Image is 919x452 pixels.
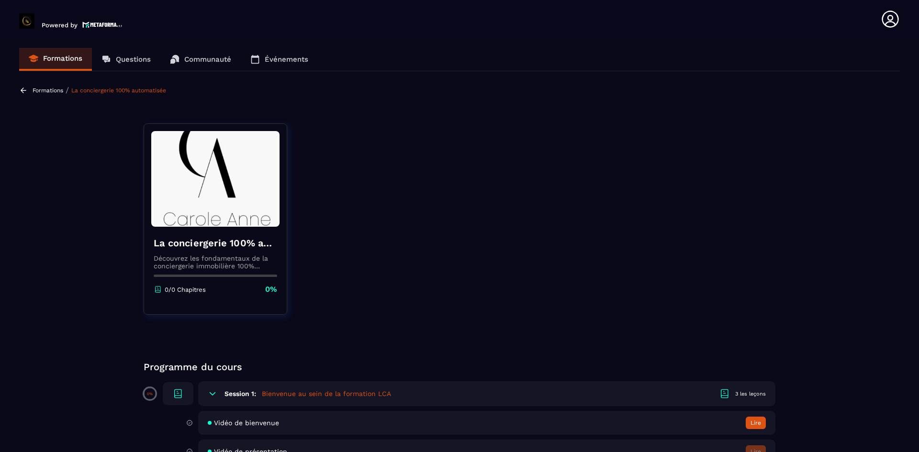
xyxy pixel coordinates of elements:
a: La conciergerie 100% automatisée [71,87,166,94]
a: Formations [19,48,92,71]
p: 0/0 Chapitres [165,286,206,293]
span: / [66,86,69,95]
a: Formations [33,87,63,94]
p: 0% [265,284,277,295]
div: 3 les leçons [735,390,766,397]
p: Découvrez les fondamentaux de la conciergerie immobilière 100% automatisée. Cette formation est c... [154,254,277,270]
p: Questions [116,55,151,64]
p: Formations [43,54,82,63]
p: Powered by [42,22,78,29]
img: logo [82,21,123,29]
button: Lire [746,417,766,429]
p: Communauté [184,55,231,64]
h5: Bienvenue au sein de la formation LCA [262,389,391,398]
a: Communauté [160,48,241,71]
span: Vidéo de bienvenue [214,419,279,427]
h6: Session 1: [224,390,256,397]
a: Événements [241,48,318,71]
img: logo-branding [19,13,34,29]
p: Événements [265,55,308,64]
h4: La conciergerie 100% automatisée [154,236,277,250]
p: Programme du cours [144,360,775,374]
img: banner [151,131,280,227]
a: Questions [92,48,160,71]
p: 0% [147,392,153,396]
